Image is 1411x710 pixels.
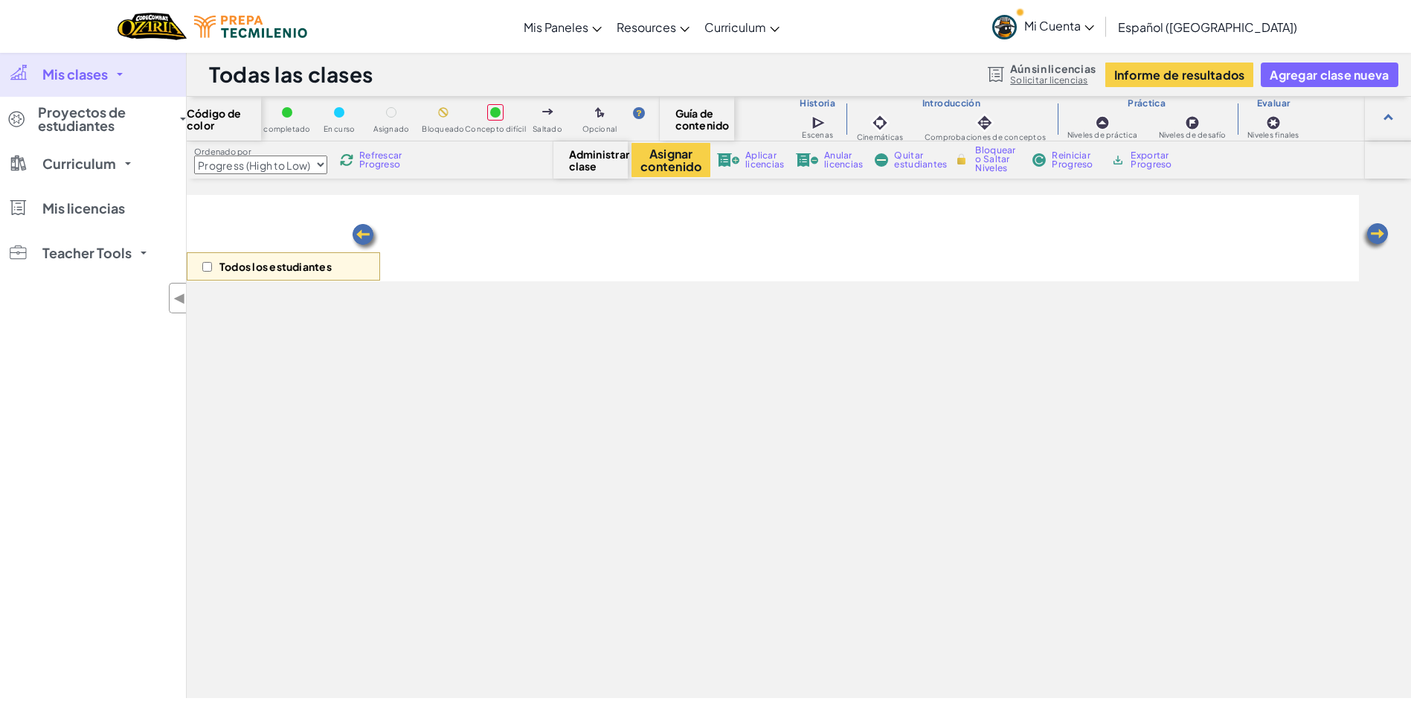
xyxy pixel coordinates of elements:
h3: Práctica [1056,97,1237,109]
span: Exportar Progreso [1131,151,1177,169]
span: Opcional [582,125,617,133]
h3: Historia [789,97,846,109]
p: Todos los estudiantes [219,260,332,272]
span: Aún sin licencias [1010,63,1096,74]
span: Teacher Tools [42,246,132,260]
img: IconArchive.svg [1111,153,1125,167]
a: Español ([GEOGRAPHIC_DATA]) [1111,7,1305,47]
span: Niveles de desafío [1159,131,1227,139]
a: Mi Cuenta [985,3,1102,50]
img: IconCinematic.svg [870,112,890,133]
button: Informe de resultados [1105,63,1254,87]
h3: Evaluar [1237,97,1310,109]
label: Ordenado por [194,146,327,158]
span: En curso [324,125,356,133]
span: ◀ [173,287,186,309]
span: Mis clases [42,68,108,81]
img: IconReset.svg [1032,153,1046,167]
a: Solicitar licencias [1010,74,1096,86]
span: Bloquear o Saltar Niveles [975,146,1019,173]
span: Reiniciar Progreso [1052,151,1098,169]
img: IconCutscene.svg [811,115,827,131]
span: Escenas [802,131,833,139]
img: Arrow_Left.png [350,223,380,252]
span: completado [263,125,310,133]
img: IconLock.svg [954,153,969,166]
span: Resources [617,19,676,35]
button: Asignar contenido [631,143,710,177]
span: Asignado [373,125,410,133]
span: Guía de contenido [675,107,719,131]
span: Código de color [187,107,261,131]
img: Arrow_Left.png [1360,222,1390,252]
a: Ozaria by CodeCombat logo [118,11,187,42]
img: IconRemoveStudents.svg [875,153,888,167]
img: IconChallengeLevel.svg [1185,115,1200,130]
span: Concepto difícil [465,125,526,133]
span: Proyectos de estudiantes [38,106,171,132]
img: IconReload.svg [340,153,353,167]
span: Mis Paneles [524,19,588,35]
a: Resources [609,7,697,47]
h1: Todas las clases [209,60,373,89]
span: Curriculum [704,19,766,35]
span: Español ([GEOGRAPHIC_DATA]) [1118,19,1297,35]
span: Quitar estudiantes [894,151,947,169]
span: Administrar clase [569,148,613,172]
span: Aplicar licencias [745,151,784,169]
img: IconHint.svg [633,107,645,119]
span: Comprobaciones de conceptos [925,133,1046,141]
img: Home [118,11,187,42]
img: IconLicenseRevoke.svg [796,153,818,167]
img: IconInteractive.svg [974,112,995,133]
img: IconLicenseApply.svg [717,153,739,167]
img: Tecmilenio logo [194,16,307,38]
a: Mis Paneles [516,7,609,47]
button: Agregar clase nueva [1261,63,1398,87]
span: Mis licencias [42,202,125,215]
span: Mi Cuenta [1024,18,1094,33]
img: IconPracticeLevel.svg [1095,115,1110,130]
img: IconOptionalLevel.svg [595,107,605,119]
img: IconCapstoneLevel.svg [1266,115,1281,130]
h3: Introducción [846,97,1057,109]
span: Bloqueado [422,125,464,133]
span: Niveles finales [1247,131,1299,139]
span: Curriculum [42,157,116,170]
a: Curriculum [697,7,787,47]
span: Anular licencias [824,151,863,169]
span: Saltado [533,125,562,133]
img: IconSkippedLevel.svg [542,109,553,115]
span: Cinemáticas [857,133,904,141]
img: avatar [992,15,1017,39]
span: Niveles de práctica [1067,131,1137,139]
span: Refrescar Progreso [359,151,405,169]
